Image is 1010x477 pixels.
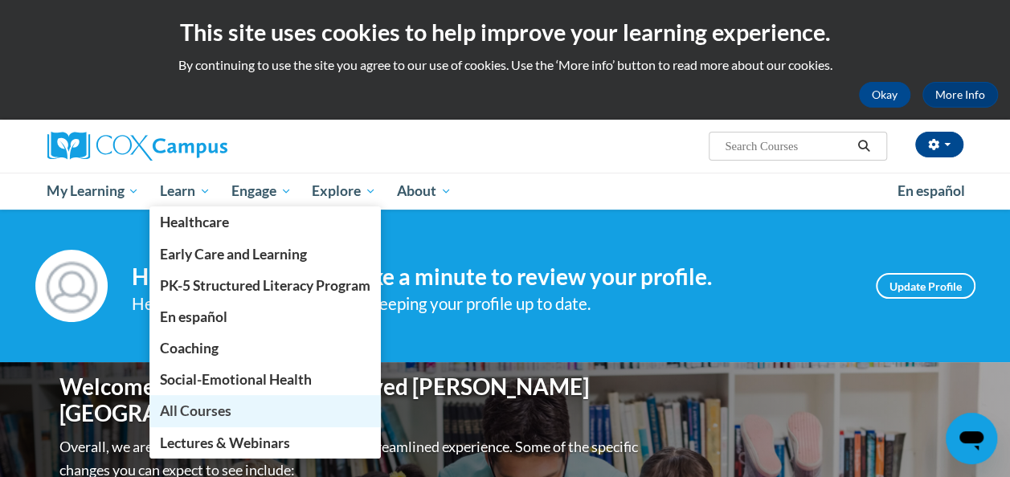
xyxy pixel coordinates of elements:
[160,371,312,388] span: Social-Emotional Health
[160,246,307,263] span: Early Care and Learning
[149,332,381,364] a: Coaching
[397,181,452,201] span: About
[47,132,337,161] a: Cox Campus
[47,132,227,161] img: Cox Campus
[149,427,381,459] a: Lectures & Webinars
[149,301,381,332] a: En español
[160,308,227,325] span: En español
[922,82,998,108] a: More Info
[149,395,381,426] a: All Courses
[386,173,462,210] a: About
[35,173,975,210] div: Main menu
[301,173,386,210] a: Explore
[47,181,139,201] span: My Learning
[12,56,998,74] p: By continuing to use the site you agree to our use of cookies. Use the ‘More info’ button to read...
[857,141,871,153] i: 
[37,173,150,210] a: My Learning
[149,270,381,301] a: PK-5 Structured Literacy Program
[160,434,290,451] span: Lectures & Webinars
[160,340,219,357] span: Coaching
[859,82,910,108] button: Okay
[876,273,975,299] a: Update Profile
[231,181,292,201] span: Engage
[149,364,381,395] a: Social-Emotional Health
[898,182,965,199] span: En español
[160,402,231,419] span: All Courses
[149,173,221,210] a: Learn
[59,373,642,427] h1: Welcome to the new and improved [PERSON_NAME][GEOGRAPHIC_DATA]
[160,181,211,201] span: Learn
[887,174,975,208] a: En español
[312,181,376,201] span: Explore
[915,132,963,157] button: Account Settings
[221,173,302,210] a: Engage
[12,16,998,48] h2: This site uses cookies to help improve your learning experience.
[160,277,370,294] span: PK-5 Structured Literacy Program
[35,250,108,322] img: Profile Image
[132,263,852,291] h4: Hi [PERSON_NAME]! Take a minute to review your profile.
[149,238,381,270] a: Early Care and Learning
[132,291,852,317] div: Help improve your experience by keeping your profile up to date.
[149,206,381,238] a: Healthcare
[852,137,876,156] button: Search
[946,413,997,464] iframe: Button to launch messaging window
[723,137,852,156] input: Search Courses
[160,214,229,230] span: Healthcare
